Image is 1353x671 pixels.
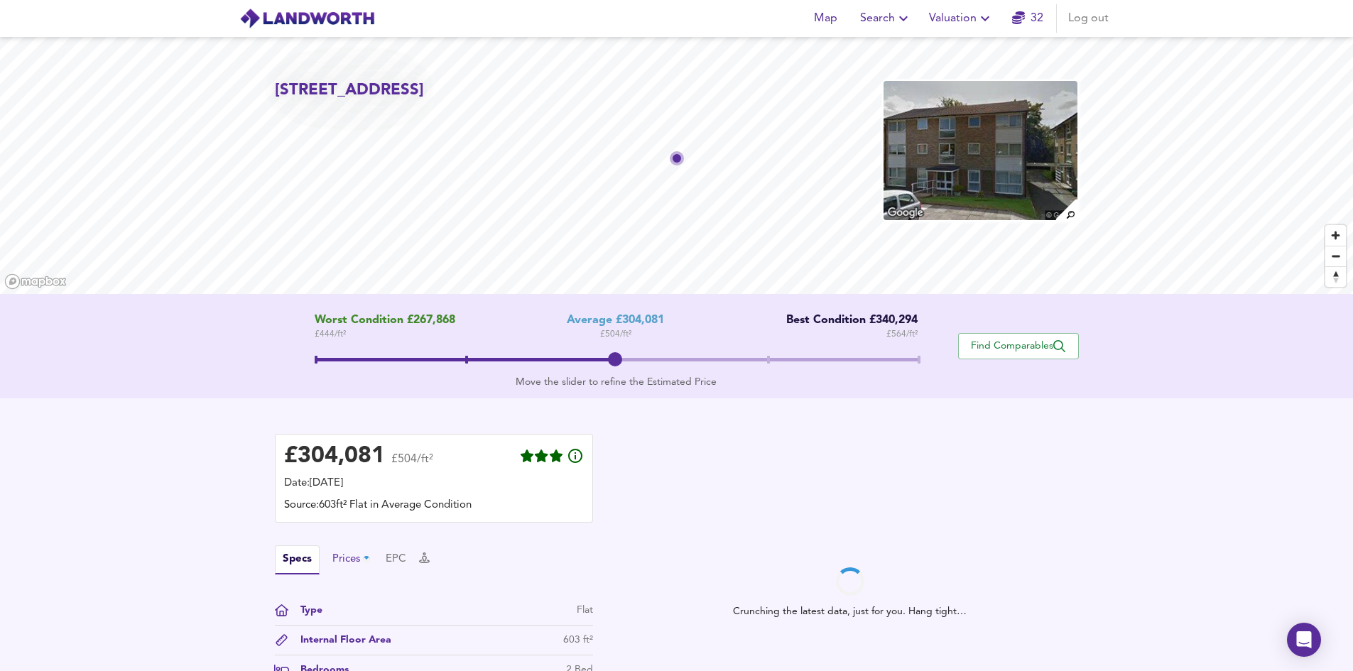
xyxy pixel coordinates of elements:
[315,375,918,389] div: Move the slider to refine the Estimated Price
[567,314,664,327] div: Average £304,081
[332,552,373,567] button: Prices
[1325,267,1346,287] span: Reset bearing to north
[275,545,320,574] button: Specs
[929,9,994,28] span: Valuation
[239,8,375,29] img: logo
[284,498,584,513] div: Source: 603ft² Flat in Average Condition
[803,4,849,33] button: Map
[733,596,967,618] span: Crunching the latest data, just for you. Hang tight…
[315,327,455,342] span: £ 444 / ft²
[315,314,455,327] span: Worst Condition £267,868
[1068,9,1109,28] span: Log out
[284,446,385,467] div: £ 304,081
[391,454,433,474] span: £504/ft²
[289,603,322,618] div: Type
[4,273,67,290] a: Mapbox homepage
[577,603,593,618] div: Flat
[284,476,584,491] div: Date: [DATE]
[860,9,912,28] span: Search
[1325,266,1346,287] button: Reset bearing to north
[563,633,593,648] div: 603 ft²
[1287,623,1321,657] div: Open Intercom Messenger
[923,4,999,33] button: Valuation
[1325,225,1346,246] button: Zoom in
[600,327,631,342] span: £ 504 / ft²
[1054,197,1079,222] img: search
[1325,246,1346,266] button: Zoom out
[289,633,391,648] div: Internal Floor Area
[882,80,1078,222] img: property
[966,339,1071,353] span: Find Comparables
[1005,4,1050,33] button: 32
[886,327,918,342] span: £ 564 / ft²
[1063,4,1114,33] button: Log out
[809,9,843,28] span: Map
[275,80,424,102] h2: [STREET_ADDRESS]
[958,333,1079,359] button: Find Comparables
[776,314,918,327] div: Best Condition £340,294
[386,552,406,567] button: EPC
[1012,9,1043,28] a: 32
[854,4,918,33] button: Search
